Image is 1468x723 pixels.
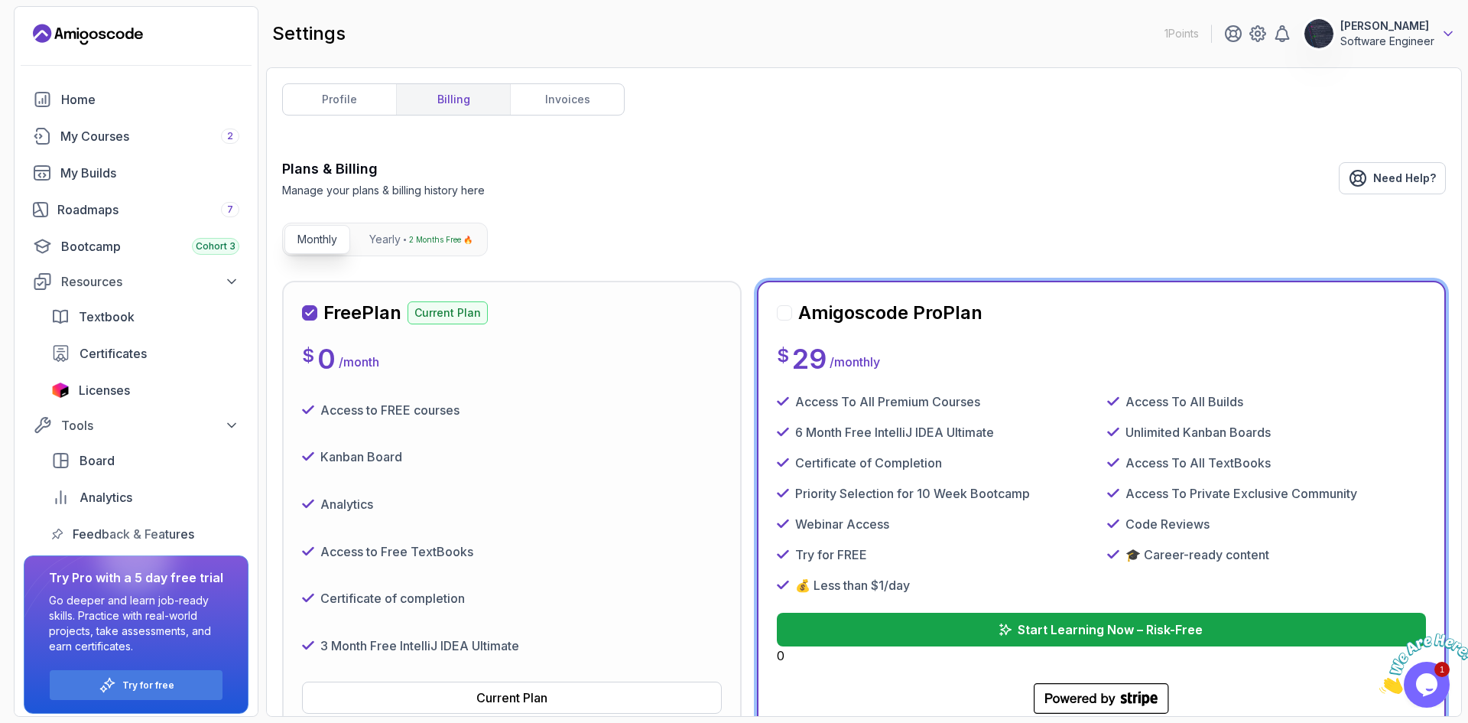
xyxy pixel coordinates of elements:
span: Analytics [80,488,132,506]
img: Chat attention grabber [6,6,101,67]
p: Access To All Builds [1125,392,1243,411]
p: Monthly [297,232,337,247]
a: board [42,445,248,476]
p: 🎓 Career-ready content [1125,546,1269,564]
a: analytics [42,482,248,513]
button: Monthly [284,225,350,254]
div: Home [61,90,239,109]
p: Start Learning Now – Risk-Free [1018,620,1203,639]
p: 6 Month Free IntelliJ IDEA Ultimate [795,423,994,441]
p: 3 Month Free IntelliJ IDEA Ultimate [320,637,519,655]
p: Manage your plans & billing history here [282,183,485,198]
span: Need Help? [1373,171,1436,186]
h2: Amigoscode Pro Plan [798,301,982,325]
p: Kanban Board [320,448,402,466]
div: 0 [777,613,1426,665]
a: profile [283,84,396,115]
p: Software Engineer [1340,34,1434,49]
button: Try for free [49,669,223,701]
p: Try for FREE [795,546,867,564]
p: Webinar Access [795,515,889,533]
a: courses [24,121,248,151]
button: Current Plan [302,682,722,714]
div: Resources [61,272,239,291]
h2: Free Plan [323,301,401,325]
p: $ [777,344,789,368]
h3: Plans & Billing [282,158,485,180]
p: Access To All Premium Courses [795,392,980,411]
a: Try for free [122,679,174,692]
div: My Courses [60,127,239,145]
a: licenses [42,375,248,405]
span: Licenses [79,381,130,399]
p: Certificate of Completion [795,454,942,472]
h2: settings [272,21,346,46]
span: Feedback & Features [73,525,194,543]
a: Need Help? [1339,162,1446,194]
button: Tools [24,412,248,439]
span: Board [80,451,115,470]
iframe: chat widget [1373,627,1468,700]
p: / month [339,353,379,371]
img: user profile image [1304,19,1333,48]
p: [PERSON_NAME] [1340,18,1434,34]
p: Access To All TextBooks [1125,454,1271,472]
div: Tools [61,416,239,435]
button: Start Learning Now – Risk-Free [777,613,1426,646]
span: Textbook [79,308,135,326]
p: 💰 Less than $1/day [795,576,910,594]
a: roadmaps [24,194,248,225]
p: Go deeper and learn job-ready skills. Practice with real-world projects, take assessments, and ea... [49,593,223,654]
span: 2 [227,130,233,142]
p: Code Reviews [1125,515,1210,533]
button: user profile image[PERSON_NAME]Software Engineer [1304,18,1456,49]
a: billing [396,84,510,115]
a: builds [24,158,248,188]
img: jetbrains icon [51,383,70,398]
span: Cohort 3 [196,240,235,252]
a: certificates [42,338,248,369]
div: Roadmaps [57,200,239,219]
a: bootcamp [24,231,248,262]
a: invoices [510,84,624,115]
a: feedback [42,519,248,549]
div: Current Plan [476,689,547,707]
p: Certificate of completion [320,589,465,607]
p: / monthly [830,353,880,371]
p: 1 Points [1164,26,1199,41]
button: Resources [24,268,248,295]
p: $ [302,344,314,368]
span: 7 [227,204,233,216]
p: Access to FREE courses [320,401,460,419]
div: My Builds [60,164,239,182]
button: Yearly2 Months Free 🔥 [356,225,486,254]
div: Bootcamp [61,237,239,256]
p: Access To Private Exclusive Community [1125,484,1357,503]
p: Unlimited Kanban Boards [1125,423,1271,441]
p: Yearly [369,232,401,247]
a: home [24,84,248,115]
p: 2 Months Free 🔥 [409,232,473,247]
p: Access to Free TextBooks [320,542,473,561]
p: 29 [792,344,827,374]
p: Analytics [320,495,373,513]
p: Current Plan [408,301,488,324]
p: 0 [317,344,336,374]
p: Priority Selection for 10 Week Bootcamp [795,484,1030,503]
a: textbook [42,301,248,332]
span: Certificates [80,344,147,363]
a: Landing page [33,22,143,47]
